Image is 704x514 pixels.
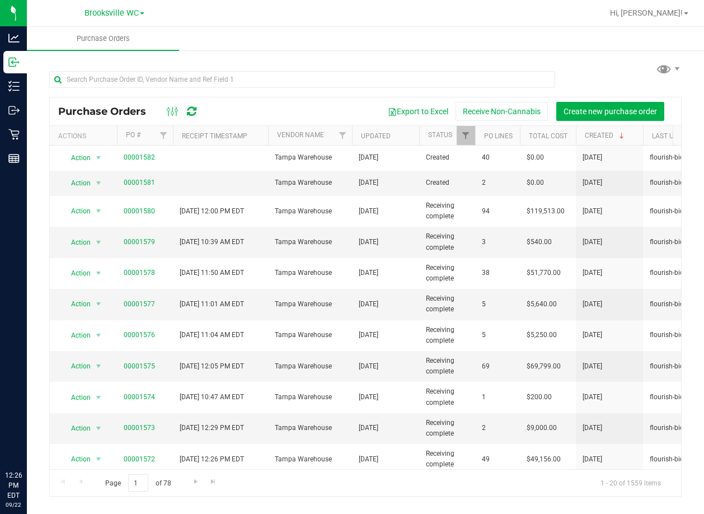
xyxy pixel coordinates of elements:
span: [DATE] 11:04 AM EDT [180,330,244,340]
a: Vendor Name [277,131,324,139]
a: Status [428,131,452,139]
input: 1 [128,474,148,492]
span: select [92,265,106,281]
inline-svg: Reports [8,153,20,164]
span: $540.00 [527,237,552,247]
span: $0.00 [527,152,544,163]
inline-svg: Outbound [8,105,20,116]
span: Page of 78 [96,474,180,492]
span: $0.00 [527,177,544,188]
span: [DATE] [359,392,378,403]
button: Create new purchase order [556,102,664,121]
span: [DATE] [583,237,602,247]
span: Action [61,175,91,191]
span: Tampa Warehouse [275,237,345,247]
span: Tampa Warehouse [275,361,345,372]
span: 3 [482,237,513,247]
span: Receiving complete [426,231,468,253]
span: [DATE] [583,423,602,433]
span: [DATE] 10:39 AM EDT [180,237,244,247]
span: Action [61,296,91,312]
span: Action [61,420,91,436]
span: Create new purchase order [564,107,657,116]
a: Filter [154,126,173,145]
span: [DATE] [359,177,378,188]
span: [DATE] 11:01 AM EDT [180,299,244,310]
span: Receiving complete [426,293,468,315]
span: $9,000.00 [527,423,557,433]
span: Receiving complete [426,263,468,284]
span: $69,799.00 [527,361,561,372]
span: [DATE] [583,177,602,188]
span: select [92,175,106,191]
span: Tampa Warehouse [275,206,345,217]
span: Action [61,390,91,405]
inline-svg: Inbound [8,57,20,68]
a: 00001577 [124,300,155,308]
inline-svg: Inventory [8,81,20,92]
span: Action [61,150,91,166]
span: 5 [482,330,513,340]
span: [DATE] [359,423,378,433]
span: 49 [482,454,513,465]
span: 94 [482,206,513,217]
span: Receiving complete [426,386,468,408]
span: Tampa Warehouse [275,423,345,433]
span: Receiving complete [426,325,468,346]
span: [DATE] [583,361,602,372]
span: [DATE] [359,206,378,217]
p: 09/22 [5,501,22,509]
a: 00001582 [124,153,155,161]
span: [DATE] [359,299,378,310]
span: Action [61,451,91,467]
span: [DATE] [359,361,378,372]
span: Tampa Warehouse [275,299,345,310]
span: 40 [482,152,513,163]
span: select [92,150,106,166]
span: Tampa Warehouse [275,454,345,465]
span: [DATE] [583,206,602,217]
input: Search Purchase Order ID, Vendor Name and Ref Field 1 [49,71,555,88]
span: [DATE] [583,299,602,310]
span: [DATE] 12:29 PM EDT [180,423,244,433]
span: Receiving complete [426,448,468,470]
span: $49,156.00 [527,454,561,465]
span: $5,250.00 [527,330,557,340]
span: Receiving complete [426,418,468,439]
span: [DATE] 12:00 PM EDT [180,206,244,217]
span: [DATE] [583,454,602,465]
span: Action [61,203,91,219]
span: [DATE] [359,237,378,247]
inline-svg: Analytics [8,32,20,44]
span: select [92,390,106,405]
span: [DATE] [583,268,602,278]
a: Filter [334,126,352,145]
span: Tampa Warehouse [275,330,345,340]
span: 1 [482,392,513,403]
span: Purchase Orders [58,105,157,118]
span: Tampa Warehouse [275,152,345,163]
span: Tampa Warehouse [275,177,345,188]
span: [DATE] [583,392,602,403]
span: Receiving complete [426,200,468,222]
span: Tampa Warehouse [275,268,345,278]
span: 2 [482,423,513,433]
span: Created [426,177,468,188]
span: 2 [482,177,513,188]
a: 00001575 [124,362,155,370]
span: select [92,235,106,250]
span: [DATE] [359,152,378,163]
a: 00001572 [124,455,155,463]
span: Action [61,358,91,374]
a: 00001579 [124,238,155,246]
a: PO # [126,131,140,139]
span: select [92,296,106,312]
span: [DATE] [359,268,378,278]
span: Brooksville WC [85,8,139,18]
span: select [92,328,106,343]
span: $200.00 [527,392,552,403]
span: [DATE] [583,152,602,163]
a: 00001576 [124,331,155,339]
span: $51,770.00 [527,268,561,278]
a: Go to the next page [187,474,204,489]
